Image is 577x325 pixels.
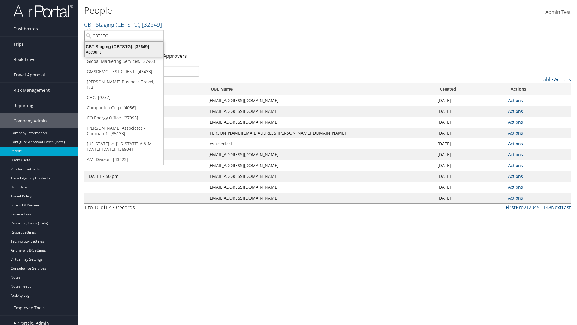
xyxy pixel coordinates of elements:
[505,83,571,95] th: Actions
[84,30,163,41] input: Search Accounts
[508,173,523,179] a: Actions
[435,182,505,193] td: [DATE]
[14,21,38,36] span: Dashboards
[539,204,543,211] span: …
[205,95,435,106] td: [EMAIL_ADDRESS][DOMAIN_NAME]
[435,128,505,138] td: [DATE]
[508,119,523,125] a: Actions
[435,138,505,149] td: [DATE]
[14,37,24,52] span: Trips
[435,193,505,203] td: [DATE]
[435,171,505,182] td: [DATE]
[516,204,526,211] a: Prev
[205,193,435,203] td: [EMAIL_ADDRESS][DOMAIN_NAME]
[81,49,167,55] div: Account
[508,108,523,114] a: Actions
[537,204,539,211] a: 5
[84,204,199,214] div: 1 to 10 of records
[14,300,45,315] span: Employee Tools
[205,106,435,117] td: [EMAIL_ADDRESS][DOMAIN_NAME]
[116,20,139,29] span: ( CBTSTG )
[13,4,73,18] img: airportal-logo.png
[84,139,163,154] a: [US_STATE] vs [US_STATE] A & M [DATE]-[DATE], [36904]
[526,204,529,211] a: 1
[562,204,571,211] a: Last
[14,113,47,128] span: Company Admin
[506,204,516,211] a: First
[14,67,45,82] span: Travel Approval
[435,106,505,117] td: [DATE]
[84,92,163,103] a: CHG, [9757]
[205,117,435,128] td: [EMAIL_ADDRESS][DOMAIN_NAME]
[435,117,505,128] td: [DATE]
[508,152,523,157] a: Actions
[541,76,571,83] a: Table Actions
[205,182,435,193] td: [EMAIL_ADDRESS][DOMAIN_NAME]
[545,3,571,22] a: Admin Test
[508,195,523,201] a: Actions
[205,149,435,160] td: [EMAIL_ADDRESS][DOMAIN_NAME]
[508,97,523,103] a: Actions
[205,160,435,171] td: [EMAIL_ADDRESS][DOMAIN_NAME]
[545,9,571,15] span: Admin Test
[508,141,523,147] a: Actions
[84,56,163,67] a: Global Marketing Services, [37903]
[84,171,205,182] td: [DATE] 7:50 pm
[84,4,409,17] h1: People
[84,113,163,123] a: CO Energy Office, [27095]
[84,123,163,139] a: [PERSON_NAME] Associates - Clinician 1, [35133]
[205,83,435,95] th: OBE Name: activate to sort column ascending
[435,83,505,95] th: Created: activate to sort column ascending
[508,130,523,136] a: Actions
[205,171,435,182] td: [EMAIL_ADDRESS][DOMAIN_NAME]
[543,204,551,211] a: 148
[81,44,167,49] div: CBT Staging (CBTSTG), [32649]
[508,184,523,190] a: Actions
[508,162,523,168] a: Actions
[84,77,163,92] a: [PERSON_NAME] Business Travel, [72]
[84,154,163,165] a: AMI Divison, [43423]
[435,95,505,106] td: [DATE]
[14,52,37,67] span: Book Travel
[163,53,187,59] a: Approvers
[534,204,537,211] a: 4
[205,138,435,149] td: testusertest
[14,98,33,113] span: Reporting
[14,83,50,98] span: Risk Management
[84,20,162,29] a: CBT Staging
[205,128,435,138] td: [PERSON_NAME][EMAIL_ADDRESS][PERSON_NAME][DOMAIN_NAME]
[435,149,505,160] td: [DATE]
[105,204,117,211] span: 1,473
[531,204,534,211] a: 3
[84,67,163,77] a: GMSDEMO TEST CLIENT, [43433]
[551,204,562,211] a: Next
[84,103,163,113] a: Companion Corp, [4056]
[435,160,505,171] td: [DATE]
[529,204,531,211] a: 2
[139,20,162,29] span: , [ 32649 ]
